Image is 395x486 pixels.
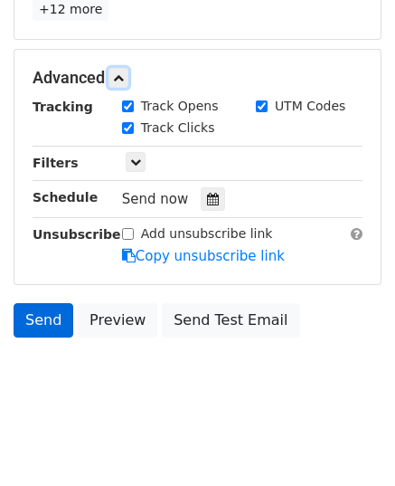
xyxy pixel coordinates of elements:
a: Preview [78,303,157,338]
a: Send [14,303,73,338]
a: Copy unsubscribe link [122,248,285,264]
iframe: Chat Widget [305,399,395,486]
label: UTM Codes [275,97,345,116]
strong: Filters [33,156,79,170]
h5: Advanced [33,68,362,88]
strong: Unsubscribe [33,227,121,242]
label: Track Clicks [141,119,215,138]
label: Add unsubscribe link [141,224,273,243]
label: Track Opens [141,97,219,116]
span: Send now [122,191,189,207]
a: Send Test Email [162,303,299,338]
strong: Tracking [33,100,93,114]
strong: Schedule [33,190,98,205]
